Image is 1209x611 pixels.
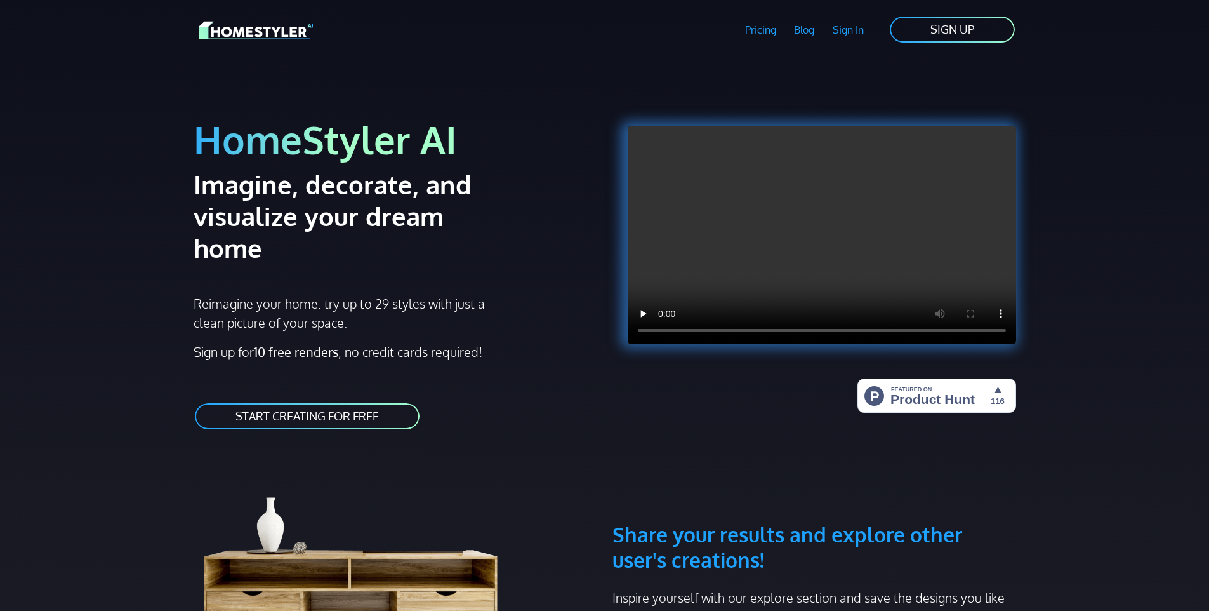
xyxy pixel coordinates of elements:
[194,402,421,431] a: START CREATING FOR FREE
[824,15,873,44] a: Sign In
[889,15,1016,44] a: SIGN UP
[612,461,1016,573] h3: Share your results and explore other user's creations!
[736,15,785,44] a: Pricing
[194,168,517,264] h2: Imagine, decorate, and visualize your dream home
[194,294,496,332] p: Reimagine your home: try up to 29 styles with just a clean picture of your space.
[194,342,597,361] p: Sign up for , no credit cards required!
[857,379,1016,413] img: HomeStyler AI - Interior Design Made Easy: One Click to Your Dream Home | Product Hunt
[785,15,824,44] a: Blog
[194,116,597,163] h1: HomeStyler AI
[199,19,313,41] img: HomeStyler AI logo
[254,344,338,360] strong: 10 free renders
